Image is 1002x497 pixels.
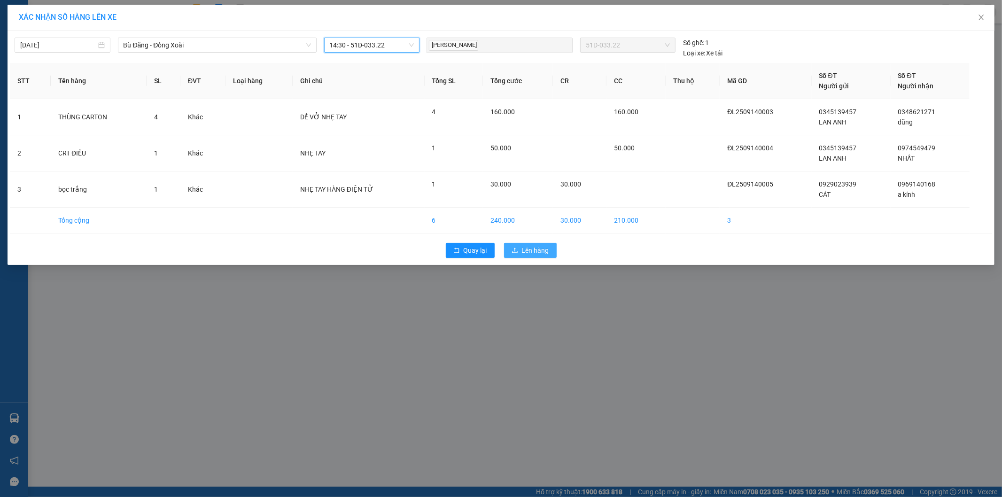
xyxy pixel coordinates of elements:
[300,149,326,157] span: NHẸ TAY
[727,180,773,188] span: ĐL2509140005
[90,9,112,19] span: Nhận:
[306,42,311,48] span: down
[504,243,557,258] button: uploadLên hàng
[300,186,373,193] span: NHẸ TAY HÀNG ĐIỆN TỬ
[10,63,51,99] th: STT
[147,63,180,99] th: SL
[51,99,147,135] td: THÙNG CARTON
[978,14,985,21] span: close
[330,38,414,52] span: 14:30 - 51D-033.22
[180,63,225,99] th: ĐVT
[20,40,96,50] input: 14/09/2025
[8,8,83,31] div: VP [PERSON_NAME]
[124,38,311,52] span: Bù Đăng - Đồng Xoài
[10,171,51,208] td: 3
[7,61,85,72] div: 30.000
[898,82,934,90] span: Người nhận
[154,113,158,121] span: 4
[490,108,515,116] span: 160.000
[898,144,936,152] span: 0974549479
[683,38,709,48] div: 1
[483,63,553,99] th: Tổng cước
[432,180,436,188] span: 1
[606,63,666,99] th: CC
[898,118,913,126] span: dũng
[8,9,23,19] span: Gửi:
[90,31,154,42] div: a kính
[614,144,635,152] span: 50.000
[666,63,720,99] th: Thu hộ
[490,144,511,152] span: 50.000
[490,180,511,188] span: 30.000
[453,247,460,255] span: rollback
[10,99,51,135] td: 1
[614,108,638,116] span: 160.000
[683,48,723,58] div: Xe tải
[898,180,936,188] span: 0969140168
[432,144,436,152] span: 1
[90,8,154,31] div: VP Đồng Xoài
[10,135,51,171] td: 2
[300,113,347,121] span: DỂ VỞ NHẸ TAY
[432,108,436,116] span: 4
[898,108,936,116] span: 0348621271
[483,208,553,233] td: 240.000
[19,13,117,22] span: XÁC NHẬN SỐ HÀNG LÊN XE
[180,99,225,135] td: Khác
[898,72,916,79] span: Số ĐT
[720,63,811,99] th: Mã GD
[898,191,916,198] span: a kính
[586,38,669,52] span: 51D-033.22
[8,31,83,42] div: CÁT
[819,191,831,198] span: CÁT
[225,63,293,99] th: Loại hàng
[683,48,705,58] span: Loại xe:
[727,108,773,116] span: ĐL2509140003
[522,245,549,256] span: Lên hàng
[180,135,225,171] td: Khác
[819,180,857,188] span: 0929023939
[7,62,22,71] span: CR :
[51,171,147,208] td: bọc trắng
[464,245,487,256] span: Quay lại
[425,63,483,99] th: Tổng SL
[819,108,857,116] span: 0345139457
[51,135,147,171] td: CRT ĐIỀU
[606,208,666,233] td: 210.000
[446,243,495,258] button: rollbackQuay lại
[968,5,994,31] button: Close
[727,144,773,152] span: ĐL2509140004
[154,149,158,157] span: 1
[683,38,704,48] span: Số ghế:
[425,208,483,233] td: 6
[898,155,915,162] span: NHẤT
[553,208,606,233] td: 30.000
[429,40,478,51] span: [PERSON_NAME]
[560,180,581,188] span: 30.000
[553,63,606,99] th: CR
[819,72,837,79] span: Số ĐT
[819,155,847,162] span: LAN ANH
[512,247,518,255] span: upload
[819,144,857,152] span: 0345139457
[51,63,147,99] th: Tên hàng
[819,82,849,90] span: Người gửi
[819,118,847,126] span: LAN ANH
[154,186,158,193] span: 1
[180,171,225,208] td: Khác
[720,208,811,233] td: 3
[293,63,425,99] th: Ghi chú
[51,208,147,233] td: Tổng cộng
